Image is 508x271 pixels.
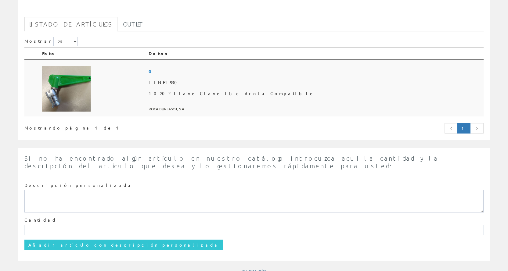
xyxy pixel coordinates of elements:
[118,17,148,31] a: Outlet
[149,66,481,77] span: 0
[24,182,133,188] label: Descripción personalizada
[149,88,481,99] span: 10202 Llave Clave Iberdrola Compatible
[24,155,438,169] span: Si no ha encontrado algún artículo en nuestro catálogo introduzca aquí la cantidad y la descripci...
[470,123,484,134] a: Página siguiente
[149,104,481,114] span: ROCA BURJASOT, S.A.
[53,37,78,46] select: Mostrar
[445,123,458,134] a: Página anterior
[40,48,146,59] th: Foto
[149,77,481,88] span: LINE1930
[146,48,484,59] th: Datos
[24,217,57,223] label: Cantidad
[24,37,78,46] label: Mostrar
[24,17,117,31] a: Listado de artículos
[24,2,484,14] h1: LINE1930
[24,123,211,131] div: Mostrando página 1 de 1
[457,123,470,134] a: Página actual
[24,240,223,250] input: Añadir artículo con descripción personalizada
[42,66,91,112] img: Foto artículo 10202 Llave Clave Iberdrola Compatible (160.40925266904x150)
